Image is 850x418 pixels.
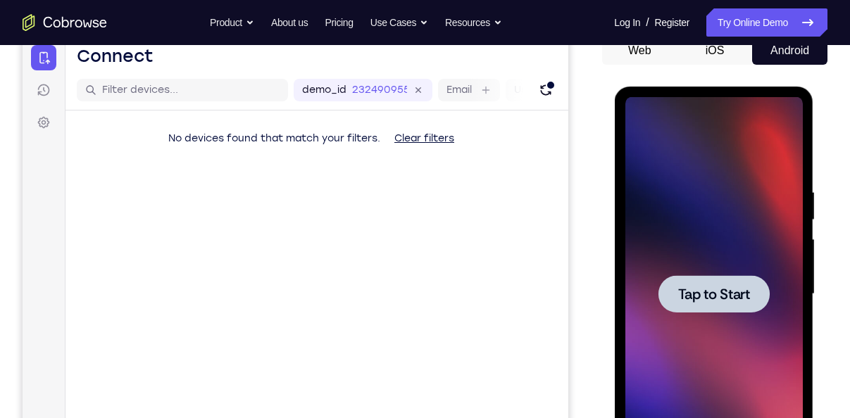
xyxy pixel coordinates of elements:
[424,46,449,61] label: Email
[210,8,254,37] button: Product
[646,14,649,31] span: /
[280,46,324,61] label: demo_id
[271,8,308,37] a: About us
[492,46,527,61] label: User ID
[445,8,502,37] button: Resources
[146,96,358,108] span: No devices found that match your filters.
[44,189,155,226] button: Tap to Start
[614,8,640,37] a: Log In
[361,88,443,116] button: Clear filters
[512,42,535,65] button: Refresh
[602,37,677,65] button: Web
[706,8,827,37] a: Try Online Demo
[23,14,107,31] a: Go to the home page
[80,46,257,61] input: Filter devices...
[523,44,533,53] div: New devices found.
[677,37,753,65] button: iOS
[370,8,428,37] button: Use Cases
[63,201,135,215] span: Tap to Start
[752,37,827,65] button: Android
[325,8,353,37] a: Pricing
[655,8,689,37] a: Register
